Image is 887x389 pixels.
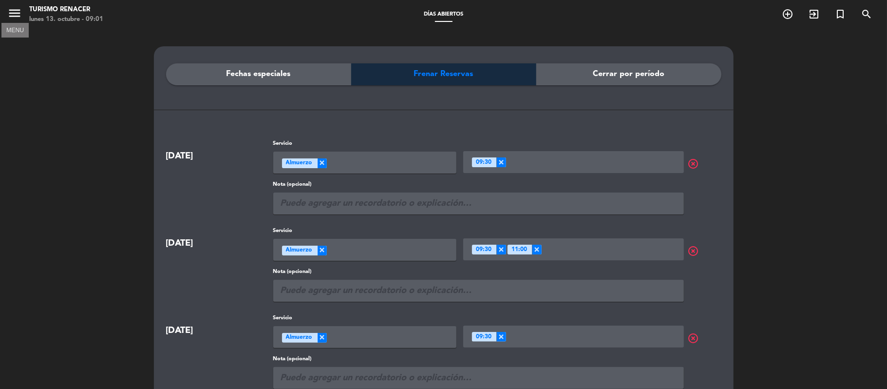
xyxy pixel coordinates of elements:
[317,333,327,343] span: ×
[273,314,456,323] label: Servicio
[834,8,846,20] i: turned_in_not
[496,157,506,167] span: ×
[286,158,312,168] span: Almuerzo
[7,6,22,24] button: menu
[7,6,22,20] i: menu
[476,332,491,342] span: 09:30
[273,355,684,364] label: Nota (opcional)
[273,180,684,189] label: Nota (opcional)
[1,25,29,34] div: MENU
[687,245,725,257] span: highlight_off
[593,68,664,80] span: Cerrar por período
[273,268,684,276] label: Nota (opcional)
[687,158,725,170] span: highlight_off
[496,245,506,254] span: ×
[414,68,473,80] span: Frenar Reservas
[273,280,684,302] input: Puede agregar un recordatorio o explicación…
[476,245,491,255] span: 09:30
[166,152,193,160] span: [DATE]
[286,333,312,343] span: Almuerzo
[496,332,506,342] span: ×
[532,245,542,254] span: ×
[317,158,327,168] span: ×
[476,158,491,168] span: 09:30
[273,139,456,148] label: Servicio
[273,227,456,235] label: Servicio
[29,15,103,24] div: lunes 13. octubre - 09:01
[782,8,793,20] i: add_circle_outline
[29,5,103,15] div: Turismo Renacer
[861,8,872,20] i: search
[273,367,684,389] input: Puede agregar un recordatorio o explicación…
[166,239,193,248] span: [DATE]
[317,246,327,255] span: ×
[273,193,684,214] input: Puede agregar un recordatorio o explicación…
[808,8,820,20] i: exit_to_app
[166,326,193,335] span: [DATE]
[286,246,312,255] span: Almuerzo
[419,12,468,17] span: Días abiertos
[511,245,527,255] span: 11:00
[687,332,725,344] span: highlight_off
[226,68,291,80] span: Fechas especiales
